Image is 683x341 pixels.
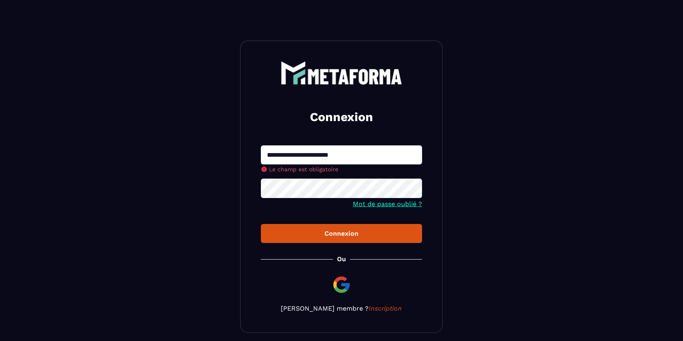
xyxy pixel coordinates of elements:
a: Mot de passe oublié ? [353,200,422,208]
div: Connexion [267,230,416,237]
img: google [332,275,351,294]
button: Connexion [261,224,422,243]
a: Inscription [369,305,402,312]
img: logo [281,61,402,85]
p: Ou [337,255,346,263]
a: logo [261,61,422,85]
p: [PERSON_NAME] membre ? [261,305,422,312]
h2: Connexion [271,109,412,125]
span: Le champ est obligatoire [269,166,338,173]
